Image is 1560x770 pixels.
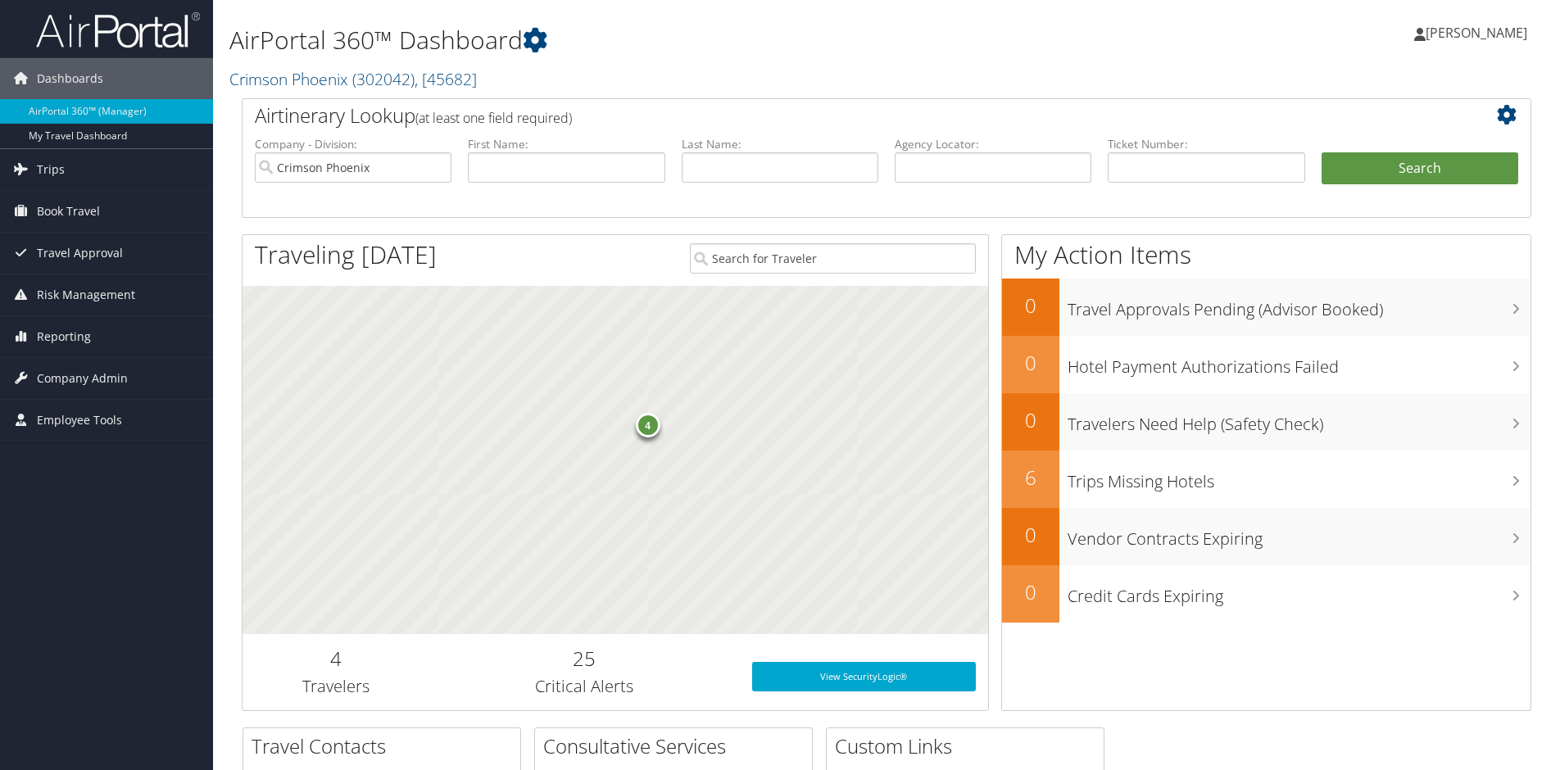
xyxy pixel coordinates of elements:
[1068,577,1531,608] h3: Credit Cards Expiring
[1002,393,1531,451] a: 0Travelers Need Help (Safety Check)
[1002,521,1059,549] h2: 0
[1002,464,1059,491] h2: 6
[1002,292,1059,319] h2: 0
[1002,336,1531,393] a: 0Hotel Payment Authorizations Failed
[352,68,415,90] span: ( 302042 )
[255,675,416,698] h3: Travelers
[1414,8,1544,57] a: [PERSON_NAME]
[752,662,976,691] a: View SecurityLogic®
[252,732,520,760] h2: Travel Contacts
[37,58,103,99] span: Dashboards
[1002,349,1059,377] h2: 0
[37,191,100,232] span: Book Travel
[37,233,123,274] span: Travel Approval
[229,23,1105,57] h1: AirPortal 360™ Dashboard
[635,412,660,437] div: 4
[1068,462,1531,493] h3: Trips Missing Hotels
[37,274,135,315] span: Risk Management
[37,358,128,399] span: Company Admin
[1002,406,1059,434] h2: 0
[1426,24,1527,42] span: [PERSON_NAME]
[229,68,477,90] a: Crimson Phoenix
[1068,347,1531,378] h3: Hotel Payment Authorizations Failed
[1002,578,1059,606] h2: 0
[468,136,664,152] label: First Name:
[682,136,878,152] label: Last Name:
[1002,565,1531,623] a: 0Credit Cards Expiring
[1068,519,1531,550] h3: Vendor Contracts Expiring
[1002,238,1531,272] h1: My Action Items
[835,732,1104,760] h2: Custom Links
[1002,451,1531,508] a: 6Trips Missing Hotels
[255,136,451,152] label: Company - Division:
[1322,152,1518,185] button: Search
[415,68,477,90] span: , [ 45682 ]
[37,149,65,190] span: Trips
[37,316,91,357] span: Reporting
[415,109,572,127] span: (at least one field required)
[441,645,727,673] h2: 25
[1068,405,1531,436] h3: Travelers Need Help (Safety Check)
[1002,279,1531,336] a: 0Travel Approvals Pending (Advisor Booked)
[441,675,727,698] h3: Critical Alerts
[1068,290,1531,321] h3: Travel Approvals Pending (Advisor Booked)
[37,400,122,441] span: Employee Tools
[895,136,1091,152] label: Agency Locator:
[1108,136,1304,152] label: Ticket Number:
[255,238,437,272] h1: Traveling [DATE]
[543,732,812,760] h2: Consultative Services
[255,645,416,673] h2: 4
[1002,508,1531,565] a: 0Vendor Contracts Expiring
[36,11,200,49] img: airportal-logo.png
[690,243,976,274] input: Search for Traveler
[255,102,1411,129] h2: Airtinerary Lookup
